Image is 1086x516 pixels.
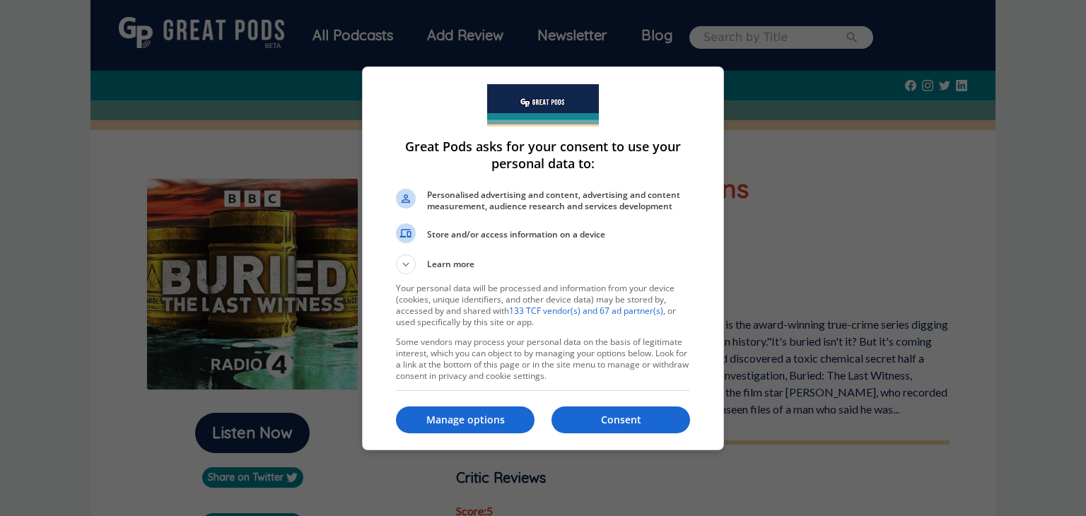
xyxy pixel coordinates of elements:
[396,336,690,382] p: Some vendors may process your personal data on the basis of legitimate interest, which you can ob...
[487,84,599,127] img: Welcome to Great Pods
[427,229,690,240] span: Store and/or access information on a device
[362,66,724,450] div: Great Pods asks for your consent to use your personal data to:
[427,189,690,212] span: Personalised advertising and content, advertising and content measurement, audience research and ...
[509,305,663,317] a: 133 TCF vendor(s) and 67 ad partner(s)
[396,254,690,274] button: Learn more
[396,283,690,328] p: Your personal data will be processed and information from your device (cookies, unique identifier...
[396,406,535,433] button: Manage options
[396,138,690,172] h1: Great Pods asks for your consent to use your personal data to:
[551,413,690,427] p: Consent
[551,406,690,433] button: Consent
[427,258,474,274] span: Learn more
[396,413,535,427] p: Manage options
